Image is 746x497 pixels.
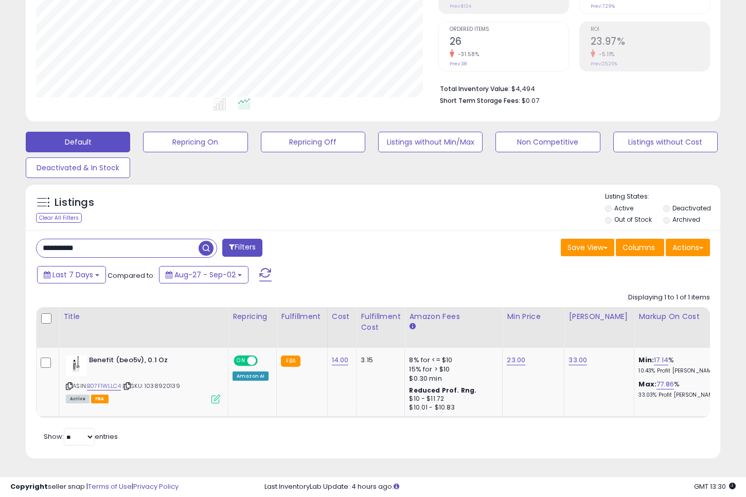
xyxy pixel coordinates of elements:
[656,379,674,389] a: 77.86
[409,374,494,383] div: $0.30 min
[332,311,352,322] div: Cost
[616,239,664,256] button: Columns
[694,482,736,491] span: 2025-09-10 13:30 GMT
[52,270,93,280] span: Last 7 Days
[654,355,668,365] a: 17.14
[281,356,300,367] small: FBA
[591,35,709,49] h2: 23.97%
[507,355,525,365] a: 23.00
[122,382,180,390] span: | SKU: 1038920139
[450,35,569,49] h2: 26
[591,3,615,9] small: Prev: 7.29%
[37,266,106,283] button: Last 7 Days
[108,271,155,280] span: Compared to:
[88,482,132,491] a: Terms of Use
[10,482,48,491] strong: Copyright
[638,379,656,389] b: Max:
[623,242,655,253] span: Columns
[361,356,397,365] div: 3.15
[281,311,323,322] div: Fulfillment
[261,132,365,152] button: Repricing Off
[507,311,560,322] div: Min Price
[233,371,269,381] div: Amazon AI
[672,215,700,224] label: Archived
[66,356,220,402] div: ASIN:
[409,311,498,322] div: Amazon Fees
[638,367,724,375] p: 10.43% Profit [PERSON_NAME]
[159,266,248,283] button: Aug-27 - Sep-02
[256,357,273,365] span: OFF
[638,356,724,375] div: %
[595,50,615,58] small: -5.11%
[63,311,224,322] div: Title
[409,386,476,395] b: Reduced Prof. Rng.
[522,96,539,105] span: $0.07
[450,27,569,32] span: Ordered Items
[569,311,630,322] div: [PERSON_NAME]
[89,356,214,368] b: Benefit (beo5v), 0.1 Oz
[10,482,179,492] div: seller snap | |
[614,215,652,224] label: Out of Stock
[628,293,710,303] div: Displaying 1 to 1 of 1 items
[26,132,130,152] button: Default
[233,311,272,322] div: Repricing
[36,213,82,223] div: Clear All Filters
[361,311,400,333] div: Fulfillment Cost
[454,50,479,58] small: -31.58%
[133,482,179,491] a: Privacy Policy
[638,311,727,322] div: Markup on Cost
[440,96,520,105] b: Short Term Storage Fees:
[235,357,247,365] span: ON
[143,132,247,152] button: Repricing On
[569,355,587,365] a: 33.00
[174,270,236,280] span: Aug-27 - Sep-02
[613,132,718,152] button: Listings without Cost
[450,3,471,9] small: Prev: $134
[666,239,710,256] button: Actions
[26,157,130,178] button: Deactivated & In Stock
[450,61,467,67] small: Prev: 38
[55,196,94,210] h5: Listings
[378,132,483,152] button: Listings without Min/Max
[409,356,494,365] div: 8% for <= $10
[591,61,617,67] small: Prev: 25.26%
[605,192,720,202] p: Listing States:
[561,239,614,256] button: Save View
[91,395,109,403] span: FBA
[264,482,736,492] div: Last InventoryLab Update: 4 hours ago.
[66,395,90,403] span: All listings currently available for purchase on Amazon
[44,432,118,441] span: Show: entries
[495,132,600,152] button: Non Competitive
[409,322,415,331] small: Amazon Fees.
[672,204,711,212] label: Deactivated
[591,27,709,32] span: ROI
[222,239,262,257] button: Filters
[409,365,494,374] div: 15% for > $10
[638,380,724,399] div: %
[638,392,724,399] p: 33.03% Profit [PERSON_NAME]
[409,395,494,403] div: $10 - $11.72
[332,355,349,365] a: 14.00
[409,403,494,412] div: $10.01 - $10.83
[66,356,86,376] img: 31kCaS3fGzL._SL40_.jpg
[440,84,510,93] b: Total Inventory Value:
[440,82,702,94] li: $4,494
[634,307,732,348] th: The percentage added to the cost of goods (COGS) that forms the calculator for Min & Max prices.
[87,382,121,390] a: B07F1WLLC4
[638,355,654,365] b: Min:
[614,204,633,212] label: Active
